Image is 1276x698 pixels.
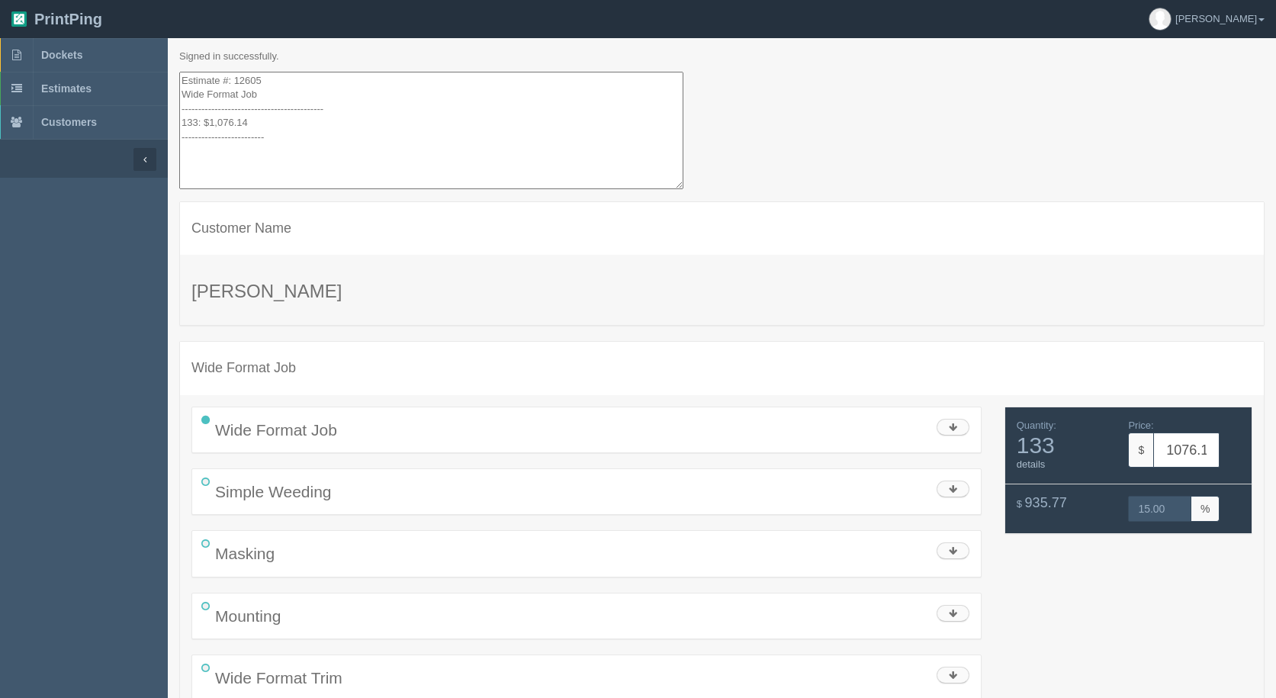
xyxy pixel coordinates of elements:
[1191,496,1220,522] span: %
[215,607,281,625] span: Mounting
[1025,495,1067,510] span: 935.77
[1017,458,1046,470] a: details
[1128,433,1153,468] span: $
[215,483,332,500] span: Simple Weeding
[11,11,27,27] img: logo-3e63b451c926e2ac314895c53de4908e5d424f24456219fb08d385ab2e579770.png
[215,421,337,439] span: Wide Format Job
[41,82,92,95] span: Estimates
[1149,8,1171,30] img: avatar_default-7531ab5dedf162e01f1e0bb0964e6a185e93c5c22dfe317fb01d7f8cd2b1632c.jpg
[1017,433,1117,458] span: 133
[215,669,342,687] span: Wide Format Trim
[191,281,1252,301] h3: [PERSON_NAME]
[41,49,82,61] span: Dockets
[179,72,683,190] textarea: Estimate #: 12605 Wide Format Job ------------------------------------------- 133: $1,076.14 ----...
[179,50,1265,64] p: Signed in successfully.
[41,116,97,128] span: Customers
[1017,498,1022,510] span: $
[1017,420,1056,431] span: Quantity:
[191,221,1252,236] h4: Customer Name
[191,361,1252,376] h4: Wide Format Job
[1128,420,1153,431] span: Price:
[215,545,275,562] span: Masking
